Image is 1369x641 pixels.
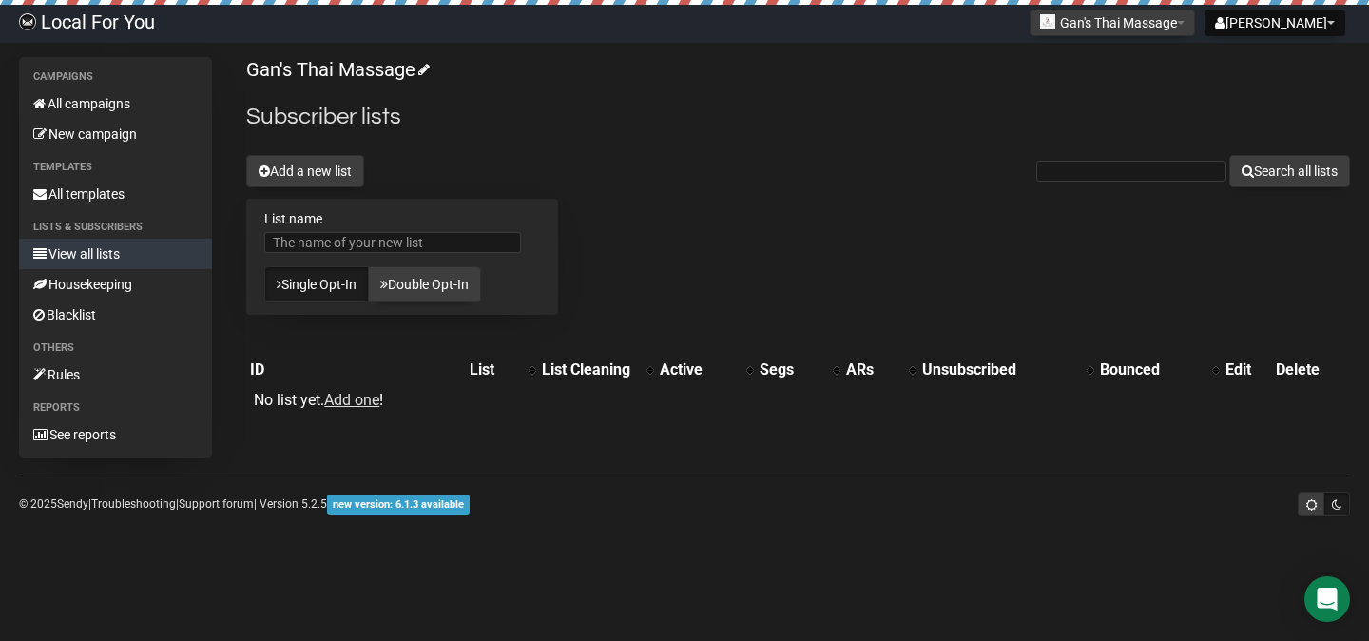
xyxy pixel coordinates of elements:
[1100,360,1203,379] div: Bounced
[327,495,470,515] span: new version: 6.1.3 available
[19,300,212,330] a: Blacklist
[1030,10,1195,36] button: Gan's Thai Massage
[656,357,756,383] th: Active: No sort applied, activate to apply an ascending sort
[19,156,212,179] li: Templates
[19,119,212,149] a: New campaign
[19,494,470,515] p: © 2025 | | | Version 5.2.5
[19,397,212,419] li: Reports
[1096,357,1222,383] th: Bounced: No sort applied, activate to apply an ascending sort
[57,497,88,511] a: Sendy
[542,360,637,379] div: List Cleaning
[250,360,462,379] div: ID
[1040,14,1055,29] img: 955.png
[19,239,212,269] a: View all lists
[246,58,427,81] a: Gan's Thai Massage
[1276,360,1346,379] div: Delete
[179,497,254,511] a: Support forum
[327,497,470,511] a: new version: 6.1.3 available
[246,155,364,187] button: Add a new list
[538,357,656,383] th: List Cleaning: No sort applied, activate to apply an ascending sort
[246,100,1350,134] h2: Subscriber lists
[264,232,521,253] input: The name of your new list
[19,66,212,88] li: Campaigns
[324,391,379,409] a: Add one
[466,357,538,383] th: List: No sort applied, activate to apply an ascending sort
[660,360,737,379] div: Active
[1222,357,1272,383] th: Edit: No sort applied, sorting is disabled
[846,360,899,379] div: ARs
[1205,10,1345,36] button: [PERSON_NAME]
[1304,576,1350,622] div: Open Intercom Messenger
[368,266,481,302] a: Double Opt-In
[246,357,466,383] th: ID: No sort applied, sorting is disabled
[19,419,212,450] a: See reports
[19,179,212,209] a: All templates
[1229,155,1350,187] button: Search all lists
[264,266,369,302] a: Single Opt-In
[756,357,842,383] th: Segs: No sort applied, activate to apply an ascending sort
[760,360,823,379] div: Segs
[19,337,212,359] li: Others
[91,497,176,511] a: Troubleshooting
[264,210,540,227] label: List name
[19,269,212,300] a: Housekeeping
[19,216,212,239] li: Lists & subscribers
[922,360,1077,379] div: Unsubscribed
[19,88,212,119] a: All campaigns
[842,357,918,383] th: ARs: No sort applied, activate to apply an ascending sort
[470,360,519,379] div: List
[19,359,212,390] a: Rules
[246,383,466,418] td: No list yet. !
[1272,357,1350,383] th: Delete: No sort applied, sorting is disabled
[918,357,1096,383] th: Unsubscribed: No sort applied, activate to apply an ascending sort
[19,13,36,30] img: d61d2441668da63f2d83084b75c85b29
[1225,360,1268,379] div: Edit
